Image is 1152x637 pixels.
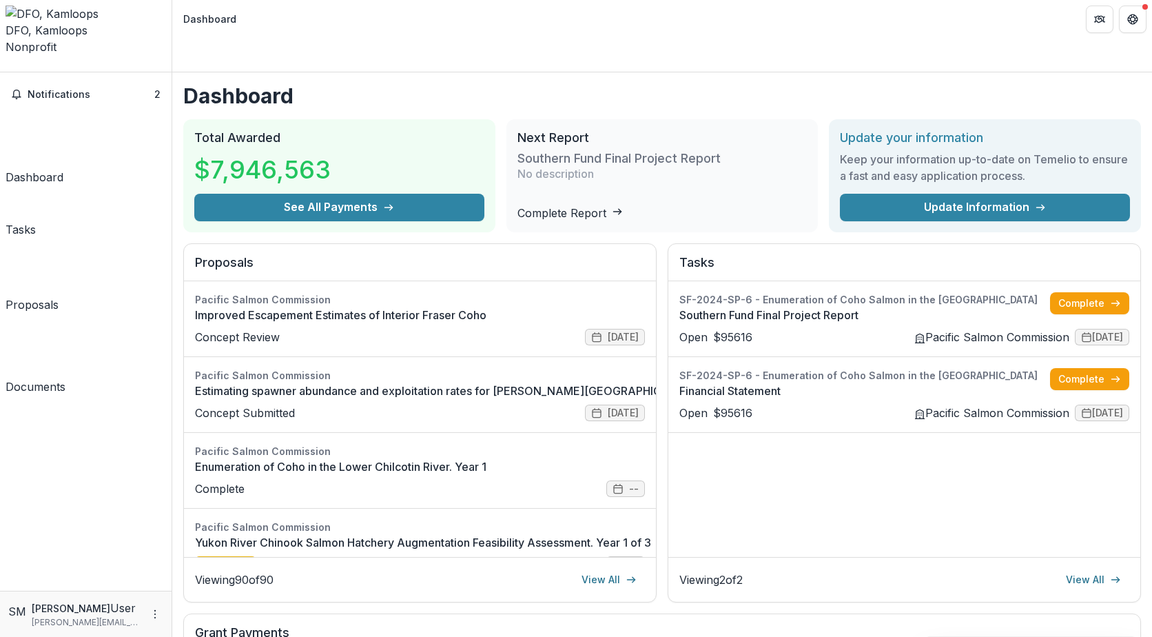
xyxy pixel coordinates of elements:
img: DFO, Kamloops [6,6,166,22]
button: More [147,606,163,623]
a: View All [573,569,645,591]
div: Sara Martin [8,603,26,620]
div: Dashboard [6,169,63,185]
h1: Dashboard [183,83,1141,108]
a: Documents [6,318,65,395]
div: Documents [6,378,65,395]
a: Tasks [6,191,36,238]
a: Financial Statement [679,383,1050,399]
p: User [110,600,136,616]
a: Enumeration of Coho in the Lower Chilcotin River. Year 1 [195,458,645,475]
a: View All [1058,569,1129,591]
p: Viewing 2 of 2 [679,572,743,588]
div: Proposals [6,296,59,313]
div: DFO, Kamloops [6,22,166,39]
p: [PERSON_NAME] [32,601,110,616]
a: Update Information [840,194,1130,221]
p: [PERSON_NAME][EMAIL_ADDRESS][PERSON_NAME][DOMAIN_NAME] [32,616,141,629]
h2: Tasks [679,255,1129,281]
nav: breadcrumb [178,9,242,29]
span: Notifications [28,89,154,101]
span: 2 [154,88,161,100]
h3: Southern Fund Final Project Report [517,151,721,166]
h2: Update your information [840,130,1130,145]
p: No description [517,165,594,182]
a: Proposals [6,243,59,313]
button: Partners [1086,6,1113,33]
div: Dashboard [183,12,236,26]
a: Complete [1050,292,1129,314]
span: Nonprofit [6,40,56,54]
button: Notifications2 [6,83,166,105]
a: Improved Escapement Estimates of Interior Fraser Coho [195,307,645,323]
a: Complete Report [517,206,623,220]
h2: Next Report [517,130,808,145]
a: Yukon River Chinook Salmon Hatchery Augmentation Feasibility Assessment. Year 1 of 3 [195,534,651,551]
button: Get Help [1119,6,1146,33]
a: Complete [1050,368,1129,390]
a: Dashboard [6,111,63,185]
div: Tasks [6,221,36,238]
a: Southern Fund Final Project Report [679,307,1050,323]
h3: Keep your information up-to-date on Temelio to ensure a fast and easy application process. [840,151,1130,184]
